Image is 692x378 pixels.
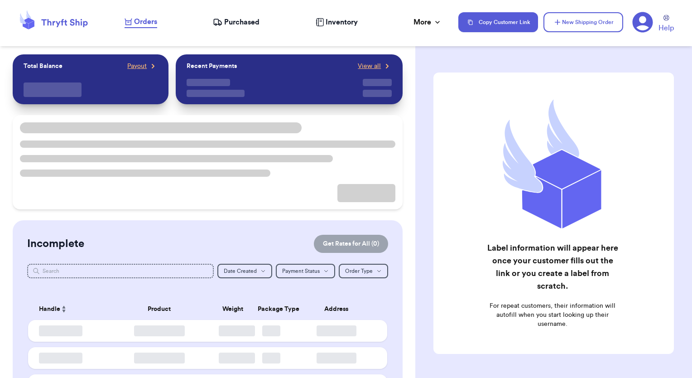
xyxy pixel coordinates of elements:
[276,264,335,278] button: Payment Status
[224,17,259,28] span: Purchased
[339,264,388,278] button: Order Type
[658,23,674,34] span: Help
[24,62,62,71] p: Total Balance
[27,264,214,278] input: Search
[458,12,538,32] button: Copy Customer Link
[326,17,358,28] span: Inventory
[125,16,157,28] a: Orders
[187,62,237,71] p: Recent Payments
[485,301,620,329] p: For repeat customers, their information will autofill when you start looking up their username.
[358,62,392,71] a: View all
[105,298,213,320] th: Product
[291,298,387,320] th: Address
[252,298,291,320] th: Package Type
[213,298,252,320] th: Weight
[413,17,442,28] div: More
[658,15,674,34] a: Help
[127,62,147,71] span: Payout
[39,305,60,314] span: Handle
[213,17,259,28] a: Purchased
[27,237,84,251] h2: Incomplete
[134,16,157,27] span: Orders
[316,17,358,28] a: Inventory
[127,62,158,71] a: Payout
[485,242,620,292] h2: Label information will appear here once your customer fills out the link or you create a label fr...
[60,304,67,315] button: Sort ascending
[358,62,381,71] span: View all
[314,235,388,253] button: Get Rates for All (0)
[345,268,373,274] span: Order Type
[543,12,623,32] button: New Shipping Order
[224,268,257,274] span: Date Created
[282,268,320,274] span: Payment Status
[217,264,272,278] button: Date Created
